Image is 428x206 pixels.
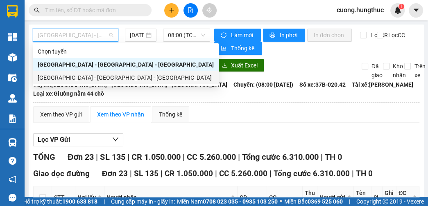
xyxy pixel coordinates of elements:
div: [GEOGRAPHIC_DATA] - [GEOGRAPHIC_DATA] - [GEOGRAPHIC_DATA] [38,60,214,69]
button: downloadXuất Excel [215,59,264,72]
img: warehouse-icon [8,138,17,147]
span: | [349,197,350,206]
button: In đơn chọn [307,29,352,42]
span: CC 5.260.000 [219,169,267,178]
span: In phơi [280,31,299,40]
span: bar-chart [221,45,228,52]
span: Đơn 23 [102,169,128,178]
div: Chọn tuyến [38,47,214,56]
span: Lọc CC [385,31,406,40]
span: CR 1.050.000 [131,152,180,162]
span: Lọc VP Gửi [38,134,70,145]
span: | [215,169,217,178]
img: warehouse-icon [8,74,17,82]
span: notification [9,175,16,183]
strong: 1900 633 818 [62,198,97,205]
input: Tìm tên, số ĐT hoặc mã đơn [45,6,142,15]
span: cuong.hungthuc [330,5,390,15]
span: plus [169,7,174,13]
span: Tổng cước 6.310.000 [274,169,349,178]
div: [GEOGRAPHIC_DATA] - [GEOGRAPHIC_DATA] - [GEOGRAPHIC_DATA] [38,73,214,82]
sup: 1 [399,4,404,9]
span: TH 0 [356,169,372,178]
span: Thống kê [231,44,256,53]
span: Miền Nam [177,197,278,206]
img: solution-icon [8,114,17,123]
span: | [182,152,184,162]
span: ⚪️ [280,200,282,203]
div: Tân Kỳ - Hà Nội - Bắc Ninh [33,58,219,71]
span: Miền Bắc [284,197,343,206]
span: question-circle [9,157,16,165]
button: caret-down [409,3,423,18]
span: down [112,136,119,143]
span: CC 5.260.000 [186,152,236,162]
span: | [351,169,353,178]
button: file-add [183,3,198,18]
img: warehouse-icon [8,53,17,62]
span: Cung cấp máy in - giấy in: [111,197,175,206]
span: Kho nhận [390,62,409,80]
button: bar-chartThống kê [214,42,262,55]
button: syncLàm mới [214,29,261,42]
span: 08:00 (TC) - 37B-020.42 [168,29,205,41]
div: Bắc Ninh - Hà Nội - Tân Kỳ [33,71,219,84]
button: aim [202,3,217,18]
span: Hỗ trợ kỹ thuật: [23,197,97,206]
span: Tân Kỳ - Hà Nội - Bắc Ninh [38,29,113,41]
span: message [9,194,16,202]
span: Người nhận [106,193,229,202]
span: Đơn 23 [68,152,94,162]
span: search [34,7,40,13]
input: 12/10/2025 [130,31,145,40]
span: | [161,169,163,178]
button: printerIn phơi [263,29,305,42]
span: | [127,152,129,162]
span: Làm mới [231,31,254,40]
img: icon-new-feature [394,7,401,14]
span: | [104,197,105,206]
span: download [222,63,228,69]
span: CR 1.050.000 [165,169,213,178]
span: SL 135 [134,169,159,178]
img: logo-vxr [7,5,18,18]
span: SL 135 [100,152,125,162]
span: printer [269,32,276,39]
b: XE GIƯỜNG NẰM CAO CẤP HÙNG THỤC [24,7,86,74]
span: file-add [188,7,193,13]
span: | [269,169,272,178]
span: TH 0 [324,152,342,162]
span: sync [221,32,228,39]
span: Lọc CR [368,31,389,40]
div: Thống kê [159,110,182,119]
span: Xuất Excel [231,61,258,70]
span: Người gửi [319,193,345,202]
button: Lọc VP Gửi [33,133,123,146]
span: Số xe: 37B-020.42 [299,80,346,89]
div: Xem theo VP nhận [97,110,144,119]
span: Đã giao [368,62,386,80]
img: warehouse-icon [8,94,17,103]
span: Nơi lấy [77,193,96,202]
div: Xem theo VP gửi [40,110,82,119]
span: caret-down [412,7,420,14]
span: aim [206,7,212,13]
img: dashboard-icon [8,33,17,41]
span: | [238,152,240,162]
span: TỔNG [33,152,55,162]
span: | [320,152,322,162]
strong: 0369 525 060 [308,198,343,205]
button: plus [164,3,179,18]
span: | [96,152,98,162]
span: | [130,169,132,178]
strong: 0708 023 035 - 0935 103 250 [203,198,278,205]
span: Tài xế: [PERSON_NAME] [352,80,413,89]
span: copyright [383,199,388,204]
span: Chuyến: (08:00 [DATE]) [233,80,293,89]
div: Chọn tuyến [33,45,219,58]
span: Giao dọc đường [33,169,90,178]
span: Loại xe: Giường nằm 44 chỗ [33,89,104,98]
span: Tổng cước 6.310.000 [242,152,318,162]
img: logo.jpg [5,21,20,62]
span: 1 [400,4,403,9]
